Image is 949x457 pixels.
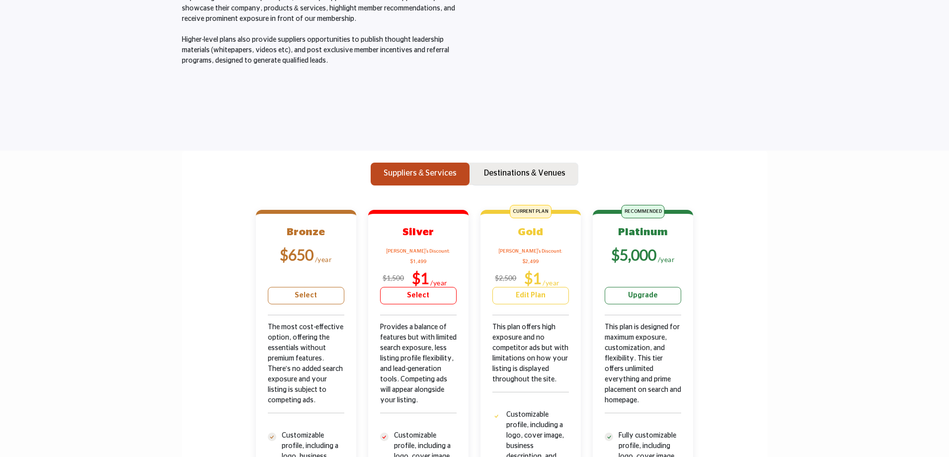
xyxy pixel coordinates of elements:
[484,167,565,179] p: Destinations & Venues
[280,246,314,264] b: $650
[268,287,344,304] a: Select
[510,205,552,218] span: CURRENT PLAN
[386,249,450,264] span: [PERSON_NAME]'s Discount: $1,499
[658,255,675,264] sub: /year
[518,227,543,237] b: Gold
[371,163,470,185] button: Suppliers & Services
[380,287,457,304] a: Select
[611,246,656,264] b: $5,000
[380,322,457,431] div: Provides a balance of features but with limited search exposure, less listing profile flexibility...
[492,322,569,410] div: This plan offers high exposure and no competitor ads but with limitations on how your listing is ...
[618,227,668,237] b: Platinum
[524,269,541,287] b: $1
[543,278,560,287] sub: /year
[430,278,448,287] sub: /year
[495,274,516,282] sup: $2,500
[383,274,404,282] sup: $1,500
[384,167,457,179] p: Suppliers & Services
[498,249,562,264] span: [PERSON_NAME]'s Discount: $2,499
[412,269,429,287] b: $1
[315,255,332,264] sub: /year
[492,287,569,304] a: Edit Plan
[605,287,681,304] a: Upgrade
[605,322,681,431] div: This plan is designed for maximum exposure, customization, and flexibility. This tier offers unli...
[402,227,434,237] b: Silver
[287,227,325,237] b: Bronze
[268,322,344,431] div: The most cost-effective option, offering the essentials without premium features. There’s no adde...
[622,205,665,218] span: RECOMMENDED
[471,163,578,185] button: Destinations & Venues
